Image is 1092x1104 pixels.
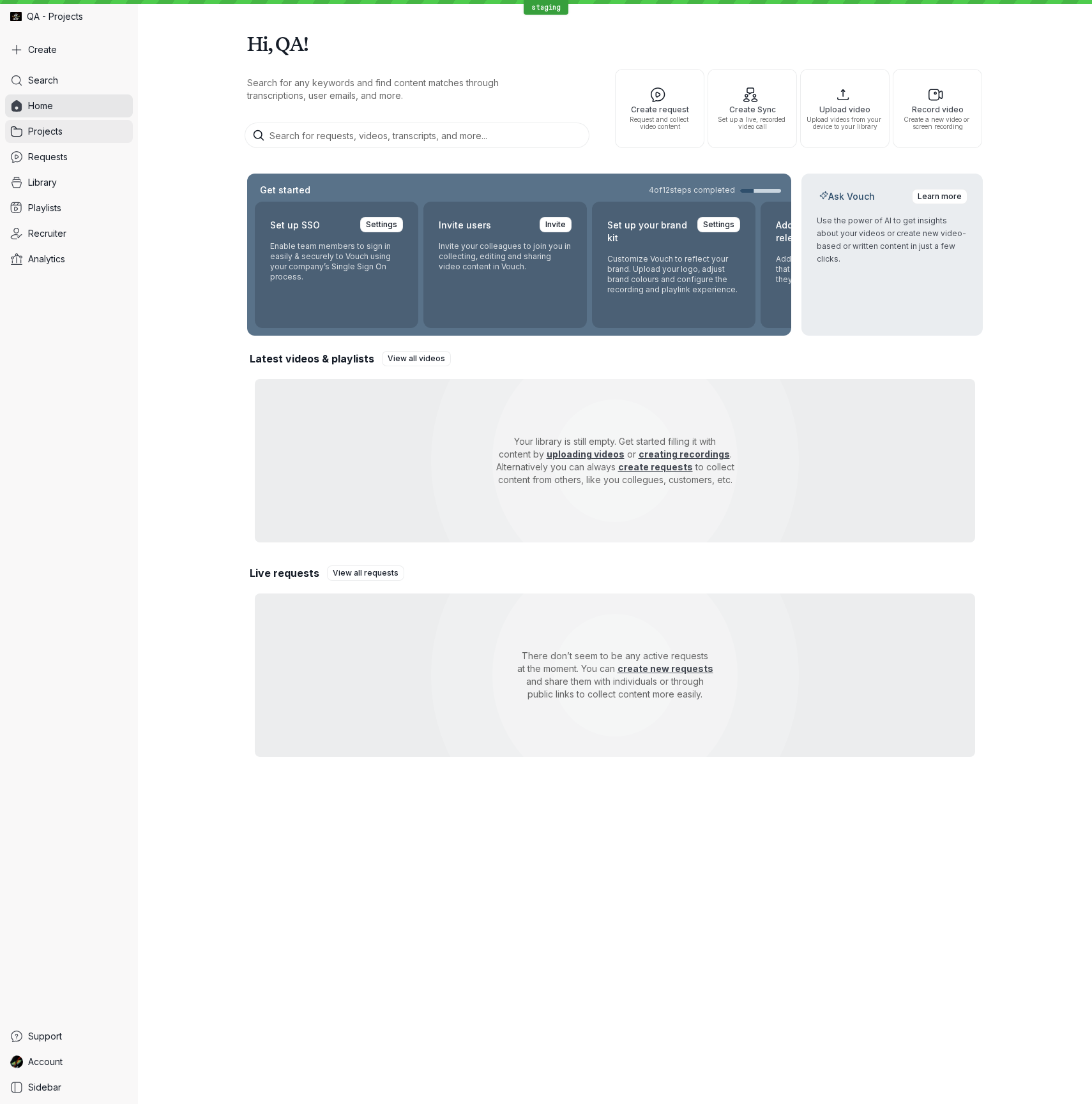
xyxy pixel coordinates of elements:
[247,77,554,102] p: Search for any keywords and find content matches through transcriptions, user emails, and more.
[327,565,404,581] a: View all requests
[800,69,890,148] button: Upload videoUpload videos from your device to your library
[649,185,781,195] a: 4of12steps completed
[10,1056,23,1068] img: QA Projects avatar
[28,1081,61,1094] span: Sidebar
[806,116,884,130] span: Upload videos from your device to your library
[5,222,133,245] a: Recruiter
[5,38,133,61] button: Create
[776,217,858,246] h2: Add your content release form
[28,1030,62,1043] span: Support
[439,217,491,234] h2: Invite users
[28,176,57,189] span: Library
[28,1056,63,1068] span: Account
[28,151,68,163] span: Requests
[697,217,740,232] a: Settings
[776,254,909,285] p: Add your own content release form that responders agree to when they record using Vouch.
[439,241,572,272] p: Invite your colleagues to join you in collecting, editing and sharing video content in Vouch.
[703,218,734,231] span: Settings
[621,105,699,114] span: Create request
[28,125,63,138] span: Projects
[713,116,791,130] span: Set up a live, recorded video call
[918,190,962,203] span: Learn more
[5,171,133,194] a: Library
[607,217,690,246] h2: Set up your brand kit
[713,105,791,114] span: Create Sync
[5,69,133,92] a: Search
[5,120,133,143] a: Projects
[5,5,133,28] div: QA - Projects
[28,253,65,265] span: Analytics
[247,26,983,61] h1: Hi, QA!
[28,43,57,56] span: Create
[388,352,445,365] span: View all videos
[5,1050,133,1073] a: QA Projects avatarAccount
[649,185,735,195] span: 4 of 12 steps completed
[639,449,730,459] a: creating recordings
[360,217,403,232] a: Settings
[547,449,625,459] a: uploading videos
[5,248,133,271] a: Analytics
[806,105,884,114] span: Upload video
[899,116,976,130] span: Create a new video or screen recording
[270,241,403,282] p: Enable team members to sign in easily & securely to Vouch using your company’s Single Sign On pro...
[912,189,967,204] a: Learn more
[5,197,133,220] a: Playlists
[615,69,704,148] button: Create requestRequest and collect video content
[708,69,797,148] button: Create SyncSet up a live, recorded video call
[270,217,320,234] h2: Set up SSO
[621,116,699,130] span: Request and collect video content
[245,123,589,148] input: Search for requests, videos, transcripts, and more...
[477,425,753,496] p: Your library is still empty. Get started filling it with content by or . Alternatively you can al...
[893,69,982,148] button: Record videoCreate a new video or screen recording
[28,202,61,214] span: Playlists
[618,663,713,674] a: create new requests
[5,145,133,168] a: Requests
[366,218,397,231] span: Settings
[10,11,22,22] img: QA - Projects avatar
[817,214,967,265] p: Use the power of AI to get insights about your videos or create new video-based or written conten...
[257,184,313,197] h2: Get started
[250,352,374,366] h2: Latest videos & playlists
[382,351,451,366] a: View all videos
[28,227,66,240] span: Recruiter
[250,566,319,580] h2: Live requests
[28,74,58,87] span: Search
[27,10,83,23] span: QA - Projects
[477,639,753,711] p: There don’t seem to be any active requests at the moment. You can and share them with individuals...
[5,1076,133,1099] a: Sidebar
[618,461,693,472] a: create requests
[817,190,877,203] h2: Ask Vouch
[28,100,53,112] span: Home
[540,217,572,232] a: Invite
[899,105,976,114] span: Record video
[5,1025,133,1048] a: Support
[607,254,740,295] p: Customize Vouch to reflect your brand. Upload your logo, adjust brand colours and configure the r...
[333,567,398,579] span: View all requests
[5,94,133,117] a: Home
[545,218,566,231] span: Invite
